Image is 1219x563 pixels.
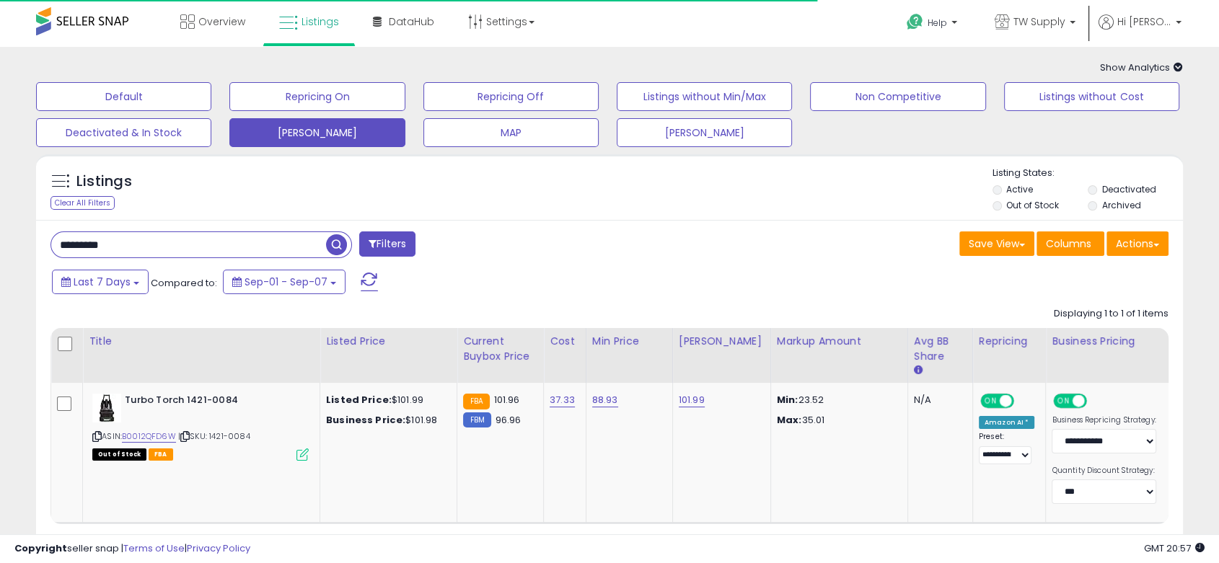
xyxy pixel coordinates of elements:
label: Out of Stock [1006,199,1059,211]
span: | SKU: 1421-0084 [178,430,250,442]
strong: Min: [777,393,798,407]
div: [PERSON_NAME] [679,334,765,349]
b: Turbo Torch 1421-0084 [125,394,300,411]
button: Deactivated & In Stock [36,118,211,147]
div: Avg BB Share [914,334,967,364]
img: 41Tqh6gerpL._SL40_.jpg [92,394,121,422]
button: Listings without Min/Max [617,82,792,111]
span: Compared to: [151,276,217,290]
div: N/A [914,394,961,407]
button: Filters [359,231,415,257]
button: MAP [423,118,599,147]
span: 96.96 [495,413,521,427]
div: Business Pricing [1052,334,1198,349]
button: Default [36,82,211,111]
strong: Max: [777,413,802,427]
a: Hi [PERSON_NAME] [1099,14,1181,47]
span: Hi [PERSON_NAME] [1117,14,1171,29]
div: Markup Amount [777,334,902,349]
span: OFF [1012,395,1035,407]
button: Actions [1106,231,1169,256]
div: seller snap | | [14,542,250,556]
span: Help [928,17,947,29]
div: $101.99 [326,394,446,407]
span: All listings that are currently out of stock and unavailable for purchase on Amazon [92,448,146,461]
a: B0012QFD6W [122,430,176,443]
p: 35.01 [777,414,897,427]
a: 88.93 [592,393,618,407]
b: Listed Price: [326,393,392,407]
button: [PERSON_NAME] [229,118,405,147]
button: Sep-01 - Sep-07 [223,270,346,294]
p: Listing States: [993,167,1183,180]
label: Deactivated [1102,183,1156,195]
button: [PERSON_NAME] [617,118,792,147]
label: Quantity Discount Strategy: [1052,466,1156,476]
label: Active [1006,183,1033,195]
a: Terms of Use [123,541,185,555]
strong: Copyright [14,541,67,555]
button: Repricing On [229,82,405,111]
div: Amazon AI * [979,416,1035,429]
div: Repricing [979,334,1040,349]
span: Last 7 Days [74,275,131,289]
h5: Listings [76,172,132,192]
div: $101.98 [326,414,446,427]
span: ON [1055,395,1073,407]
label: Business Repricing Strategy: [1052,415,1156,425]
span: Columns [1046,236,1091,251]
div: Preset: [979,432,1035,464]
button: Columns [1037,231,1104,256]
span: Overview [198,14,245,29]
div: Current Buybox Price [463,334,537,364]
span: DataHub [389,14,434,29]
div: Clear All Filters [50,196,115,210]
b: Business Price: [326,413,405,427]
i: Get Help [906,13,924,31]
a: 37.33 [550,393,575,407]
button: Save View [959,231,1034,256]
div: Cost [550,334,580,349]
span: TW Supply [1013,14,1065,29]
small: FBA [463,394,490,409]
div: Title [89,334,314,349]
p: 23.52 [777,394,897,407]
span: OFF [1085,395,1108,407]
button: Listings without Cost [1004,82,1179,111]
small: Avg BB Share. [914,364,923,377]
a: Help [895,2,972,47]
div: Displaying 1 to 1 of 1 items [1054,307,1169,321]
a: Privacy Policy [187,541,250,555]
span: Listings [302,14,339,29]
div: Min Price [592,334,666,349]
span: Show Analytics [1100,61,1183,74]
button: Non Competitive [810,82,985,111]
small: FBM [463,412,491,427]
button: Last 7 Days [52,270,149,294]
span: 101.96 [493,393,519,407]
span: ON [982,395,1000,407]
span: FBA [149,448,173,461]
button: Repricing Off [423,82,599,111]
span: 2025-09-15 20:57 GMT [1144,541,1205,555]
a: 101.99 [679,393,705,407]
div: Listed Price [326,334,451,349]
span: Sep-01 - Sep-07 [245,275,327,289]
label: Archived [1102,199,1141,211]
div: ASIN: [92,394,309,459]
